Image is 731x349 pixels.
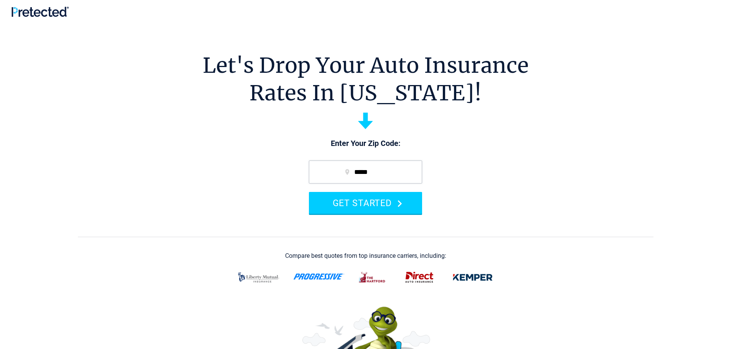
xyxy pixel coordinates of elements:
[301,138,430,149] p: Enter Your Zip Code:
[354,267,391,287] img: thehartford
[285,252,446,259] div: Compare best quotes from top insurance carriers, including:
[447,267,498,287] img: kemper
[293,274,345,280] img: progressive
[233,267,284,287] img: liberty
[309,161,422,184] input: zip code
[401,267,438,287] img: direct
[12,7,69,17] img: Pretected Logo
[203,52,529,107] h1: Let's Drop Your Auto Insurance Rates In [US_STATE]!
[309,192,422,214] button: GET STARTED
